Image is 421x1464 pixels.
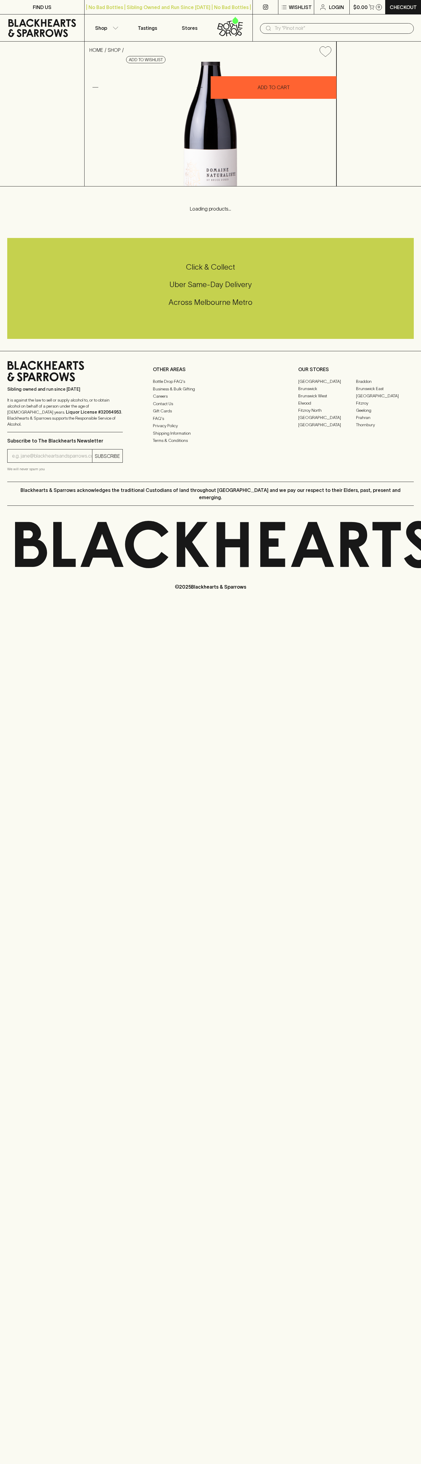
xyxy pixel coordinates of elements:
button: SUBSCRIBE [92,449,122,462]
p: Shop [95,24,107,32]
p: Blackhearts & Sparrows acknowledges the traditional Custodians of land throughout [GEOGRAPHIC_DAT... [12,486,409,501]
a: Bottle Drop FAQ's [153,378,268,385]
a: Brunswick East [356,385,414,392]
p: Checkout [390,4,417,11]
a: Business & Bulk Gifting [153,385,268,393]
a: [GEOGRAPHIC_DATA] [356,392,414,399]
a: Elwood [298,399,356,407]
a: Brunswick [298,385,356,392]
a: Geelong [356,407,414,414]
a: HOME [89,47,103,53]
a: Gift Cards [153,408,268,415]
p: Tastings [138,24,157,32]
h5: Click & Collect [7,262,414,272]
p: 0 [378,5,380,9]
a: [GEOGRAPHIC_DATA] [298,378,356,385]
a: Shipping Information [153,430,268,437]
p: Stores [182,24,197,32]
a: [GEOGRAPHIC_DATA] [298,414,356,421]
p: We will never spam you [7,466,123,472]
a: Stores [169,14,211,41]
button: Add to wishlist [317,44,334,59]
button: Shop [85,14,127,41]
p: Loading products... [6,205,415,212]
input: Try "Pinot noir" [274,23,409,33]
a: [GEOGRAPHIC_DATA] [298,421,356,428]
a: Privacy Policy [153,422,268,430]
p: It is against the law to sell or supply alcohol to, or to obtain alcohol on behalf of a person un... [7,397,123,427]
a: Brunswick West [298,392,356,399]
a: Tastings [126,14,169,41]
a: Braddon [356,378,414,385]
p: FIND US [33,4,51,11]
a: Thornbury [356,421,414,428]
p: Sibling owned and run since [DATE] [7,386,123,392]
a: FAQ's [153,415,268,422]
input: e.g. jane@blackheartsandsparrows.com.au [12,451,92,461]
h5: Uber Same-Day Delivery [7,280,414,289]
a: Prahran [356,414,414,421]
p: Subscribe to The Blackhearts Newsletter [7,437,123,444]
p: OTHER AREAS [153,366,268,373]
p: Login [329,4,344,11]
a: Terms & Conditions [153,437,268,444]
div: Call to action block [7,238,414,339]
a: Contact Us [153,400,268,407]
button: Add to wishlist [126,56,166,63]
p: ADD TO CART [258,84,290,91]
p: SUBSCRIBE [95,452,120,460]
img: 38987.png [85,62,336,186]
p: OUR STORES [298,366,414,373]
a: Fitzroy North [298,407,356,414]
strong: Liquor License #32064953 [66,410,121,414]
a: Fitzroy [356,399,414,407]
p: Wishlist [289,4,312,11]
p: $0.00 [353,4,368,11]
h5: Across Melbourne Metro [7,297,414,307]
button: ADD TO CART [211,76,336,99]
a: SHOP [108,47,121,53]
a: Careers [153,393,268,400]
